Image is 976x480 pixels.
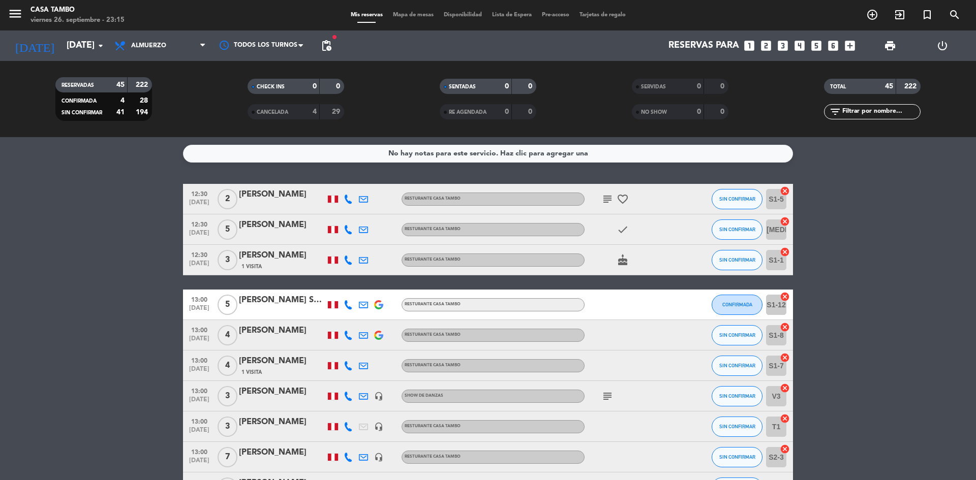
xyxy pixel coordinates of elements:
[712,417,762,437] button: SIN CONFIRMAR
[218,356,237,376] span: 4
[719,454,755,460] span: SIN CONFIRMAR
[187,218,212,230] span: 12:30
[239,446,325,459] div: [PERSON_NAME]
[187,199,212,211] span: [DATE]
[487,12,537,18] span: Lista de Espera
[843,39,857,52] i: add_box
[720,83,726,90] strong: 0
[95,40,107,52] i: arrow_drop_down
[841,106,920,117] input: Filtrar por nombre...
[187,187,212,199] span: 12:30
[641,110,667,115] span: NO SHOW
[187,324,212,335] span: 13:00
[187,415,212,427] span: 13:00
[743,39,756,52] i: looks_one
[187,335,212,347] span: [DATE]
[405,302,461,306] span: Resturante Casa Tambo
[374,392,383,401] i: headset_mic
[218,189,237,209] span: 2
[720,108,726,115] strong: 0
[827,39,840,52] i: looks_6
[187,427,212,438] span: [DATE]
[218,250,237,270] span: 3
[218,447,237,467] span: 7
[257,84,285,89] span: CHECK INS
[719,196,755,202] span: SIN CONFIRMAR
[241,263,262,271] span: 1 Visita
[866,9,878,21] i: add_circle_outline
[780,247,790,257] i: cancel
[780,444,790,454] i: cancel
[904,83,919,90] strong: 222
[505,108,509,115] strong: 0
[921,9,933,21] i: turned_in_not
[776,39,789,52] i: looks_3
[331,34,338,40] span: fiber_manual_record
[449,110,486,115] span: RE AGENDADA
[187,248,212,260] span: 12:30
[332,108,342,115] strong: 29
[780,383,790,393] i: cancel
[374,300,383,309] img: google-logo.png
[131,42,166,49] span: Almuerzo
[537,12,574,18] span: Pre-acceso
[239,415,325,429] div: [PERSON_NAME]
[780,292,790,302] i: cancel
[780,216,790,227] i: cancel
[719,227,755,232] span: SIN CONFIRMAR
[439,12,487,18] span: Disponibilidad
[218,325,237,345] span: 4
[346,12,388,18] span: Mis reservas
[712,219,762,240] button: SIN CONFIRMAR
[405,197,461,201] span: Resturante Casa Tambo
[884,40,896,52] span: print
[239,188,325,201] div: [PERSON_NAME]
[712,386,762,406] button: SIN CONFIRMAR
[719,393,755,399] span: SIN CONFIRMAR
[218,386,237,406] span: 3
[712,356,762,376] button: SIN CONFIRMAR
[187,457,212,469] span: [DATE]
[528,83,534,90] strong: 0
[374,331,383,340] img: google-logo.png
[885,83,893,90] strong: 45
[62,83,94,88] span: RESERVADAS
[617,193,629,205] i: favorite_border
[120,97,125,104] strong: 4
[617,223,629,236] i: check
[936,40,949,52] i: power_settings_new
[719,424,755,429] span: SIN CONFIRMAR
[187,230,212,241] span: [DATE]
[617,254,629,266] i: cake
[601,390,614,402] i: subject
[239,385,325,398] div: [PERSON_NAME]
[62,99,97,104] span: CONFIRMADA
[916,30,968,61] div: LOG OUT
[336,83,342,90] strong: 0
[712,295,762,315] button: CONFIRMADA
[241,368,262,376] span: 1 Visita
[239,218,325,232] div: [PERSON_NAME]
[780,353,790,363] i: cancel
[405,424,461,428] span: Resturante Casa Tambo
[712,447,762,467] button: SIN CONFIRMAR
[388,12,439,18] span: Mapa de mesas
[313,108,317,115] strong: 4
[697,83,701,90] strong: 0
[187,385,212,396] span: 13:00
[712,189,762,209] button: SIN CONFIRMAR
[405,363,461,367] span: Resturante Casa Tambo
[641,84,666,89] span: SERVIDAS
[697,108,701,115] strong: 0
[116,109,125,116] strong: 41
[136,81,150,88] strong: 222
[712,325,762,345] button: SIN CONFIRMAR
[374,422,383,431] i: headset_mic
[187,260,212,272] span: [DATE]
[829,106,841,118] i: filter_list
[894,9,906,21] i: exit_to_app
[780,322,790,332] i: cancel
[239,355,325,368] div: [PERSON_NAME]
[187,445,212,457] span: 13:00
[719,363,755,368] span: SIN CONFIRMAR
